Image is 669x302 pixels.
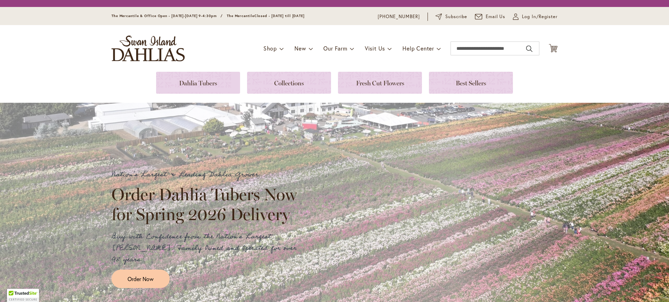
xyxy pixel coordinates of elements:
[522,13,557,20] span: Log In/Register
[111,185,303,224] h2: Order Dahlia Tubers Now for Spring 2026 Delivery
[436,13,467,20] a: Subscribe
[526,43,532,54] button: Search
[111,169,303,180] p: Nation's Largest & Leading Dahlia Grower
[365,45,385,52] span: Visit Us
[254,14,305,18] span: Closed - [DATE] till [DATE]
[323,45,347,52] span: Our Farm
[111,14,254,18] span: The Mercantile & Office Open - [DATE]-[DATE] 9-4:30pm / The Mercantile
[111,231,303,265] p: Buy with Confidence from the Nation's Largest [PERSON_NAME]. Family Owned and Operated for over 9...
[445,13,467,20] span: Subscribe
[7,289,39,302] div: TrustedSite Certified
[513,13,557,20] a: Log In/Register
[263,45,277,52] span: Shop
[475,13,506,20] a: Email Us
[111,36,185,61] a: store logo
[378,13,420,20] a: [PHONE_NUMBER]
[294,45,306,52] span: New
[128,275,154,283] span: Order Now
[486,13,506,20] span: Email Us
[111,270,170,288] a: Order Now
[402,45,434,52] span: Help Center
